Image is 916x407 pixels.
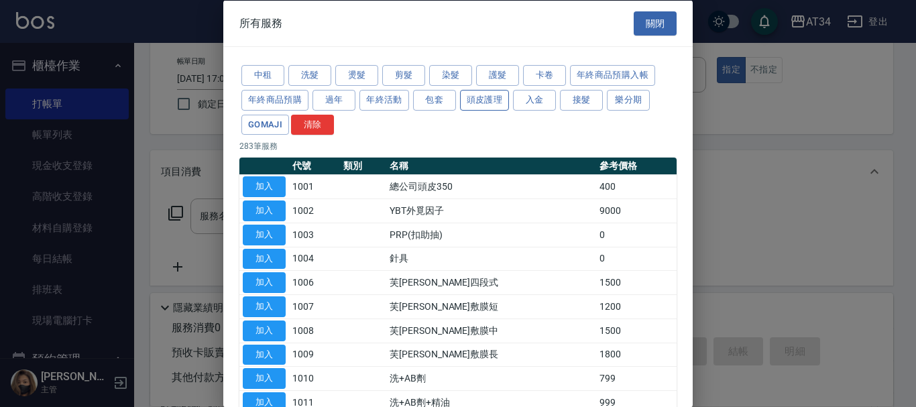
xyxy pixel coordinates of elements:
td: 1009 [289,343,340,367]
td: 1003 [289,223,340,247]
button: 剪髮 [382,65,425,86]
button: 關閉 [634,11,677,36]
button: GOMAJI [241,114,289,135]
button: 加入 [243,224,286,245]
td: 799 [596,366,677,390]
button: 加入 [243,368,286,389]
td: 1800 [596,343,677,367]
td: 1001 [289,174,340,198]
button: 加入 [243,344,286,365]
button: 頭皮護理 [460,89,510,110]
td: 1008 [289,318,340,343]
td: 9000 [596,198,677,223]
td: 1500 [596,270,677,294]
button: 加入 [243,200,286,221]
button: 加入 [243,320,286,341]
td: 總公司頭皮350 [386,174,596,198]
button: 包套 [413,89,456,110]
button: 過年 [312,89,355,110]
td: 針具 [386,247,596,271]
button: 加入 [243,296,286,317]
button: 中租 [241,65,284,86]
button: 加入 [243,272,286,293]
button: 燙髮 [335,65,378,86]
td: PRP(扣助抽) [386,223,596,247]
td: 芙[PERSON_NAME]敷膜長 [386,343,596,367]
button: 清除 [291,114,334,135]
td: 1004 [289,247,340,271]
button: 接髮 [560,89,603,110]
td: 芙[PERSON_NAME]敷膜短 [386,294,596,318]
td: 洗+AB劑 [386,366,596,390]
th: 類別 [340,158,386,175]
td: 1200 [596,294,677,318]
button: 洗髮 [288,65,331,86]
td: 1010 [289,366,340,390]
button: 樂分期 [607,89,650,110]
button: 年終活動 [359,89,409,110]
td: 芙[PERSON_NAME]四段式 [386,270,596,294]
td: 1006 [289,270,340,294]
td: YBT外覓因子 [386,198,596,223]
td: 0 [596,247,677,271]
th: 代號 [289,158,340,175]
th: 參考價格 [596,158,677,175]
button: 年終商品預購 [241,89,308,110]
button: 加入 [243,248,286,269]
td: 1500 [596,318,677,343]
td: 400 [596,174,677,198]
button: 加入 [243,176,286,197]
button: 入金 [513,89,556,110]
p: 283 筆服務 [239,140,677,152]
th: 名稱 [386,158,596,175]
button: 卡卷 [523,65,566,86]
button: 年終商品預購入帳 [570,65,655,86]
span: 所有服務 [239,16,282,30]
td: 1002 [289,198,340,223]
td: 1007 [289,294,340,318]
td: 芙[PERSON_NAME]敷膜中 [386,318,596,343]
td: 0 [596,223,677,247]
button: 染髮 [429,65,472,86]
button: 護髮 [476,65,519,86]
